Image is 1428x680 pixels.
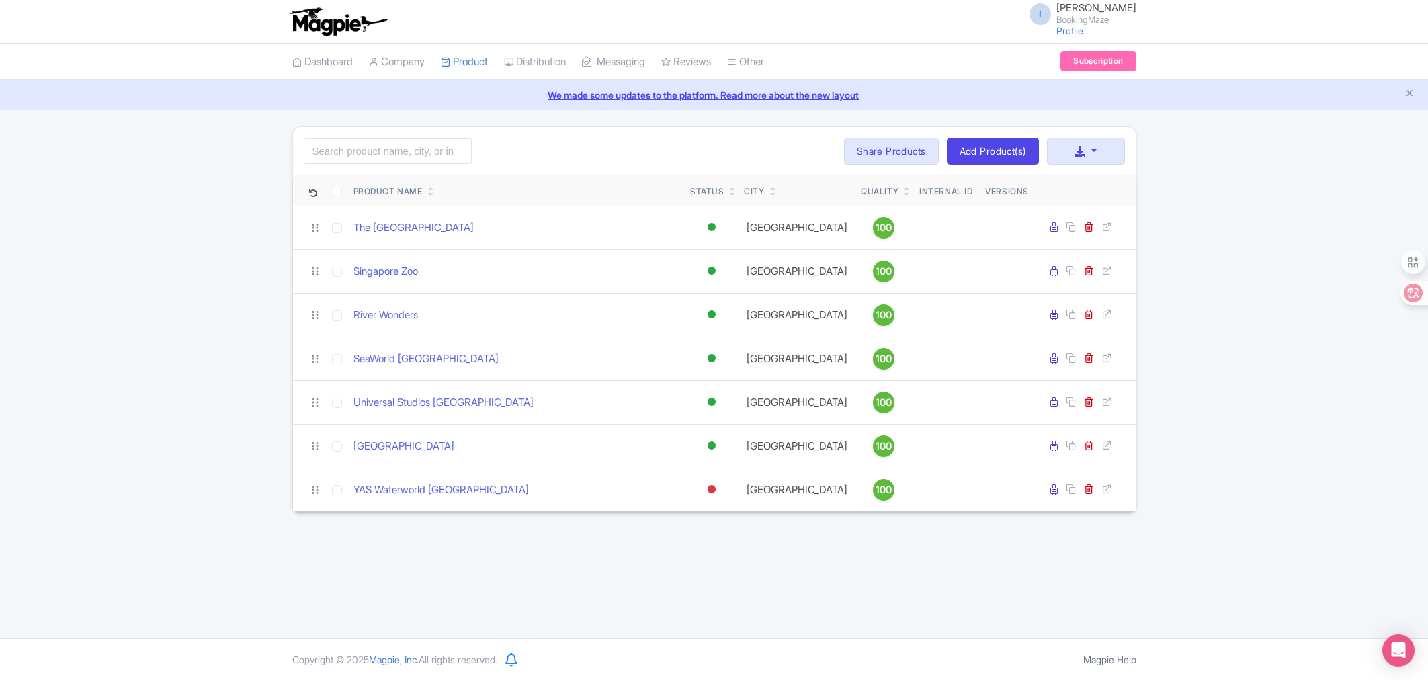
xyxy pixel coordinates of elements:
[1030,3,1051,25] span: I
[705,349,718,368] div: Active
[353,482,529,498] a: YAS Waterworld [GEOGRAPHIC_DATA]
[876,220,892,235] span: 100
[739,337,855,380] td: [GEOGRAPHIC_DATA]
[1382,634,1415,667] div: Open Intercom Messenger
[861,185,898,198] div: Quality
[1056,25,1083,36] a: Profile
[876,439,892,454] span: 100
[844,138,939,165] a: Share Products
[1021,3,1136,24] a: I [PERSON_NAME] BookingMaze
[1056,15,1136,24] small: BookingMaze
[861,217,907,239] a: 100
[705,261,718,281] div: Active
[353,264,418,280] a: Singapore Zoo
[353,395,534,411] a: Universal Studios [GEOGRAPHIC_DATA]
[353,351,499,367] a: SeaWorld [GEOGRAPHIC_DATA]
[980,175,1034,206] th: Versions
[947,138,1039,165] a: Add Product(s)
[705,392,718,412] div: Active
[353,439,454,454] a: [GEOGRAPHIC_DATA]
[441,44,488,81] a: Product
[861,261,907,282] a: 100
[876,395,892,410] span: 100
[304,138,472,164] input: Search product name, city, or interal id
[876,308,892,323] span: 100
[286,7,390,36] img: logo-ab69f6fb50320c5b225c76a69d11143b.png
[705,305,718,325] div: Active
[861,479,907,501] a: 100
[739,206,855,249] td: [GEOGRAPHIC_DATA]
[661,44,711,81] a: Reviews
[913,175,980,206] th: Internal ID
[353,220,474,236] a: The [GEOGRAPHIC_DATA]
[690,185,724,198] div: Status
[8,88,1420,102] a: We made some updates to the platform. Read more about the new layout
[876,351,892,366] span: 100
[739,468,855,511] td: [GEOGRAPHIC_DATA]
[1404,87,1415,102] button: Close announcement
[705,436,718,456] div: Active
[353,308,418,323] a: River Wonders
[284,652,505,667] div: Copyright © 2025 All rights reserved.
[582,44,645,81] a: Messaging
[876,482,892,497] span: 100
[1083,654,1136,665] a: Magpie Help
[727,44,764,81] a: Other
[861,304,907,326] a: 100
[744,185,764,198] div: City
[739,249,855,293] td: [GEOGRAPHIC_DATA]
[369,44,425,81] a: Company
[504,44,566,81] a: Distribution
[739,380,855,424] td: [GEOGRAPHIC_DATA]
[1056,1,1136,14] span: [PERSON_NAME]
[739,293,855,337] td: [GEOGRAPHIC_DATA]
[1060,51,1136,71] a: Subscription
[861,392,907,413] a: 100
[861,348,907,370] a: 100
[705,480,718,499] div: Inactive
[353,185,423,198] div: Product Name
[739,424,855,468] td: [GEOGRAPHIC_DATA]
[861,435,907,457] a: 100
[876,264,892,279] span: 100
[369,654,419,665] span: Magpie, Inc.
[705,218,718,237] div: Active
[292,44,353,81] a: Dashboard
